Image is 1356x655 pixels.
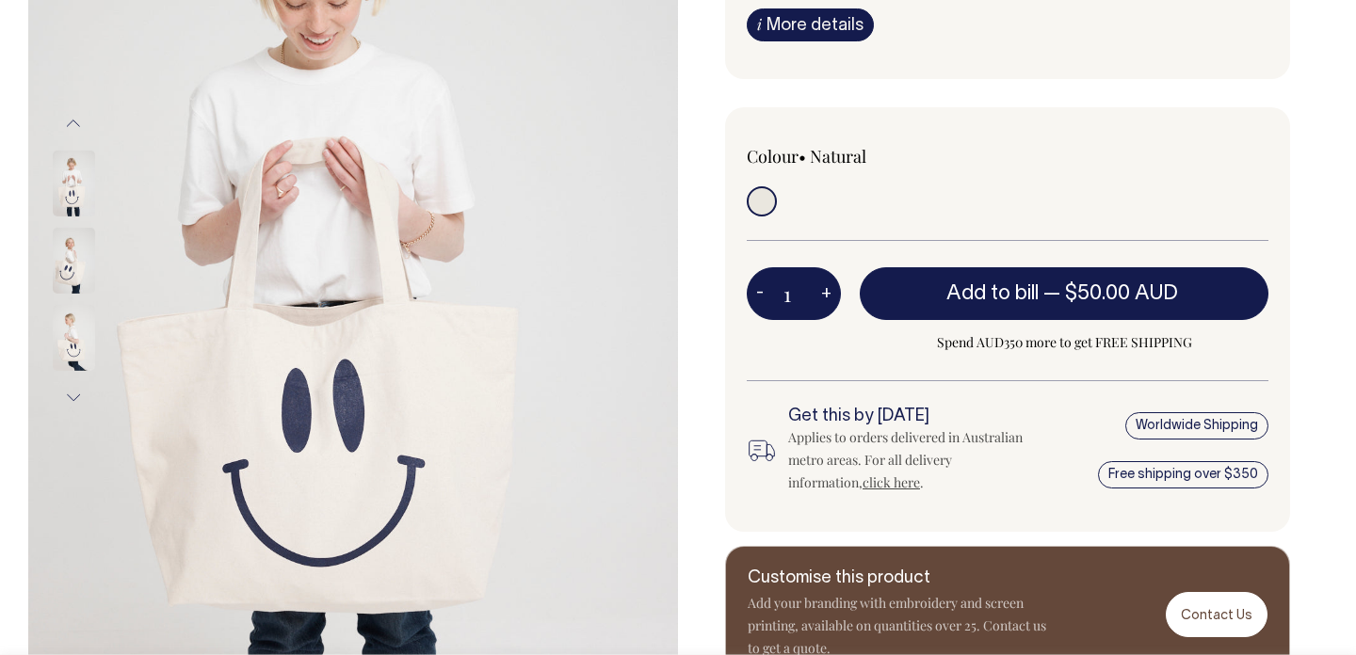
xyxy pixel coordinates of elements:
img: Smile Market Bag [53,305,95,371]
img: Smile Market Bag [53,228,95,294]
button: Previous [59,103,88,145]
div: Applies to orders delivered in Australian metro areas. For all delivery information, . [788,426,1031,494]
div: Colour [747,145,956,168]
h6: Customise this product [748,569,1049,588]
button: Next [59,376,88,419]
a: iMore details [747,8,874,41]
a: Contact Us [1166,592,1267,636]
span: — [1043,284,1183,303]
button: - [747,275,773,312]
button: Add to bill —$50.00 AUD [860,267,1268,320]
button: + [812,275,841,312]
h6: Get this by [DATE] [788,407,1031,426]
span: • [799,145,806,168]
a: click here [863,473,920,491]
img: Smile Market Bag [53,151,95,216]
span: i [757,14,762,34]
label: Natural [810,145,866,168]
span: $50.00 AUD [1065,284,1178,303]
span: Spend AUD350 more to get FREE SHIPPING [860,331,1268,354]
span: Add to bill [946,284,1039,303]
